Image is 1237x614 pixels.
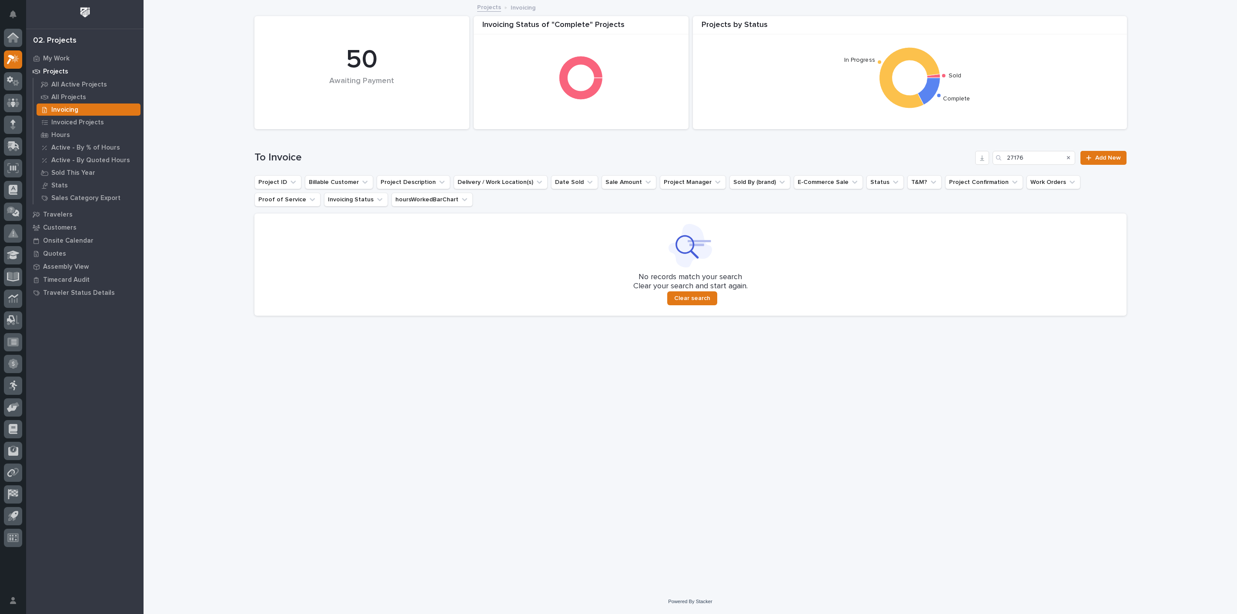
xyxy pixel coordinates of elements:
[43,211,73,219] p: Travelers
[26,208,144,221] a: Travelers
[305,175,373,189] button: Billable Customer
[26,221,144,234] a: Customers
[907,175,942,189] button: T&M?
[477,2,501,12] a: Projects
[474,20,689,35] div: Invoicing Status of "Complete" Projects
[949,73,961,79] text: Sold
[1026,175,1080,189] button: Work Orders
[51,131,70,139] p: Hours
[511,2,535,12] p: Invoicing
[26,234,144,247] a: Onsite Calendar
[51,157,130,164] p: Active - By Quoted Hours
[33,78,144,90] a: All Active Projects
[43,237,94,245] p: Onsite Calendar
[33,154,144,166] a: Active - By Quoted Hours
[602,175,656,189] button: Sale Amount
[729,175,790,189] button: Sold By (brand)
[43,55,70,63] p: My Work
[4,5,22,23] button: Notifications
[43,250,66,258] p: Quotes
[993,151,1075,165] input: Search
[33,91,144,103] a: All Projects
[269,77,455,104] div: Awaiting Payment
[693,20,1127,35] div: Projects by Status
[254,193,321,207] button: Proof of Service
[254,175,301,189] button: Project ID
[51,119,104,127] p: Invoiced Projects
[33,36,77,46] div: 02. Projects
[43,224,77,232] p: Customers
[794,175,863,189] button: E-Commerce Sale
[77,4,93,20] img: Workspace Logo
[26,247,144,260] a: Quotes
[51,144,120,152] p: Active - By % of Hours
[551,175,598,189] button: Date Sold
[660,175,726,189] button: Project Manager
[33,129,144,141] a: Hours
[265,273,1116,282] p: No records match your search
[1095,155,1121,161] span: Add New
[269,44,455,76] div: 50
[668,599,712,604] a: Powered By Stacker
[667,291,717,305] button: Clear search
[943,96,970,102] text: Complete
[844,57,875,63] text: In Progress
[33,167,144,179] a: Sold This Year
[51,81,107,89] p: All Active Projects
[51,93,86,101] p: All Projects
[377,175,450,189] button: Project Description
[454,175,548,189] button: Delivery / Work Location(s)
[26,286,144,299] a: Traveler Status Details
[26,260,144,273] a: Assembly View
[33,103,144,116] a: Invoicing
[633,282,748,291] p: Clear your search and start again.
[391,193,473,207] button: hoursWorkedBarChart
[674,294,710,302] span: Clear search
[43,289,115,297] p: Traveler Status Details
[33,141,144,153] a: Active - By % of Hours
[51,106,78,114] p: Invoicing
[254,151,972,164] h1: To Invoice
[324,193,388,207] button: Invoicing Status
[11,10,22,24] div: Notifications
[26,52,144,65] a: My Work
[26,65,144,78] a: Projects
[43,276,90,284] p: Timecard Audit
[1080,151,1126,165] a: Add New
[26,273,144,286] a: Timecard Audit
[51,182,68,190] p: Stats
[43,263,89,271] p: Assembly View
[33,179,144,191] a: Stats
[51,194,120,202] p: Sales Category Export
[945,175,1023,189] button: Project Confirmation
[43,68,68,76] p: Projects
[866,175,904,189] button: Status
[33,116,144,128] a: Invoiced Projects
[33,192,144,204] a: Sales Category Export
[51,169,95,177] p: Sold This Year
